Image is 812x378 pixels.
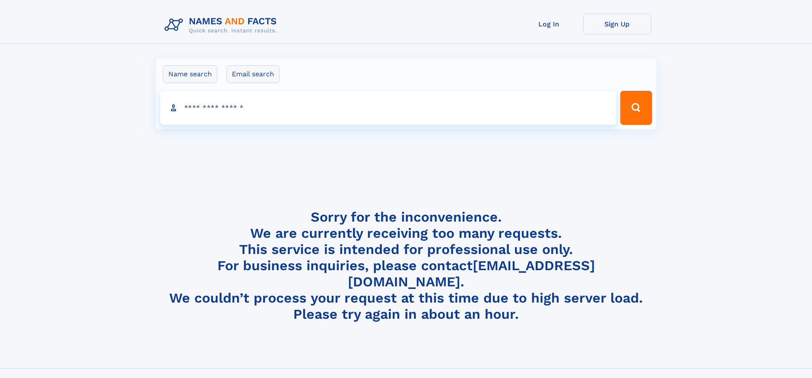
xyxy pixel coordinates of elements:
[160,91,617,125] input: search input
[161,209,651,323] h4: Sorry for the inconvenience. We are currently receiving too many requests. This service is intend...
[161,14,284,37] img: Logo Names and Facts
[620,91,652,125] button: Search Button
[226,65,280,83] label: Email search
[348,257,595,290] a: [EMAIL_ADDRESS][DOMAIN_NAME]
[515,14,583,35] a: Log In
[583,14,651,35] a: Sign Up
[163,65,217,83] label: Name search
